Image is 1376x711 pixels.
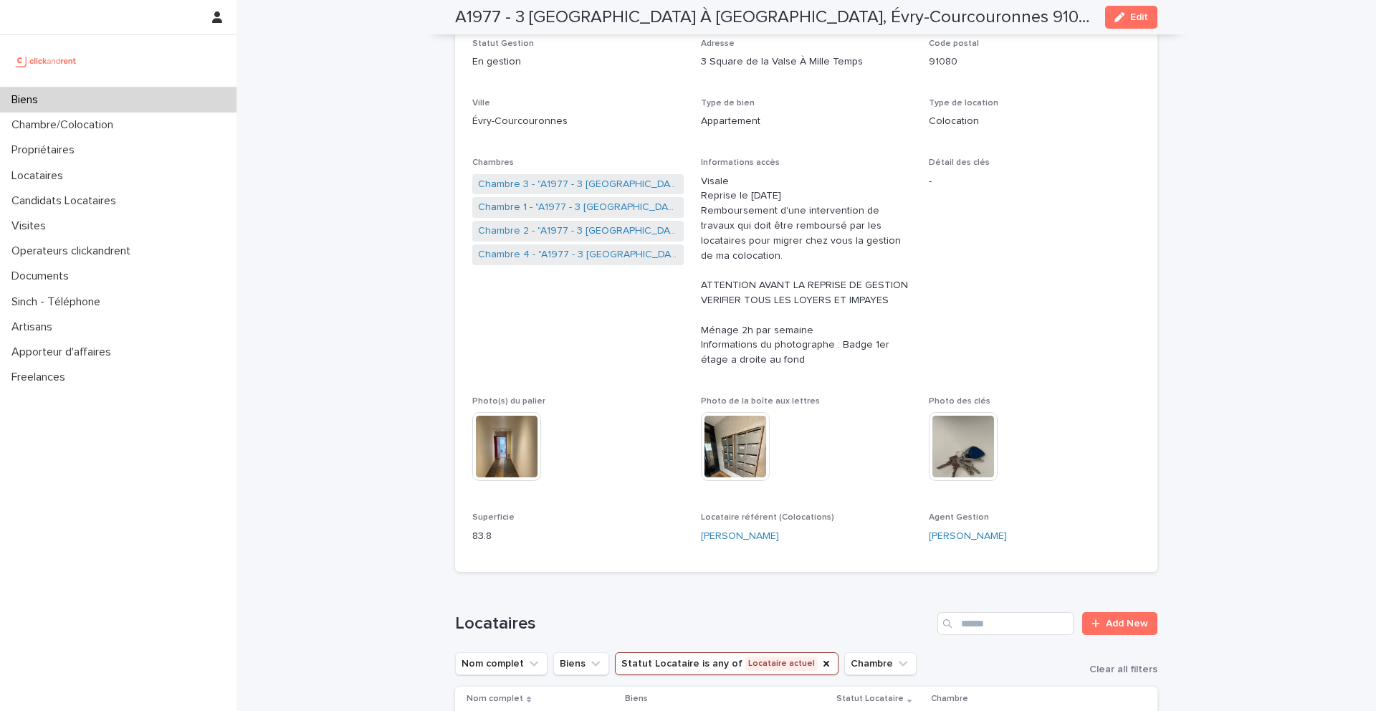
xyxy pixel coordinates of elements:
[836,691,904,707] p: Statut Locataire
[6,169,75,183] p: Locataires
[455,614,932,634] h1: Locataires
[6,295,112,309] p: Sinch - Téléphone
[467,691,523,707] p: Nom complet
[1106,619,1148,629] span: Add New
[455,652,548,675] button: Nom complet
[472,54,684,70] p: En gestion
[472,513,515,522] span: Superficie
[701,114,912,129] p: Appartement
[478,224,678,239] a: Chambre 2 - "A1977 - 3 [GEOGRAPHIC_DATA] À [GEOGRAPHIC_DATA], Évry-Courcouronnes 91080"
[929,397,990,406] span: Photo des clés
[472,158,514,167] span: Chambres
[6,244,142,258] p: Operateurs clickandrent
[6,194,128,208] p: Candidats Locataires
[6,320,64,334] p: Artisans
[472,529,684,544] p: 83.8
[929,99,998,108] span: Type de location
[6,93,49,107] p: Biens
[625,691,648,707] p: Biens
[701,54,912,70] p: 3 Square de la Valse À Mille Temps
[472,397,545,406] span: Photo(s) du palier
[929,54,1140,70] p: 91080
[6,371,77,384] p: Freelances
[701,513,834,522] span: Locataire référent (Colocations)
[6,345,123,359] p: Apporteur d'affaires
[472,99,490,108] span: Ville
[6,118,125,132] p: Chambre/Colocation
[701,529,779,544] a: [PERSON_NAME]
[929,513,989,522] span: Agent Gestion
[1130,12,1148,22] span: Edit
[929,39,979,48] span: Code postal
[1078,664,1157,674] button: Clear all filters
[1105,6,1157,29] button: Edit
[472,114,684,129] p: Évry-Courcouronnes
[478,200,678,215] a: Chambre 1 - "A1977 - 3 [GEOGRAPHIC_DATA] À [GEOGRAPHIC_DATA], Évry-Courcouronnes 91080"
[931,691,968,707] p: Chambre
[929,158,990,167] span: Détail des clés
[6,219,57,233] p: Visites
[1082,612,1157,635] a: Add New
[478,177,678,192] a: Chambre 3 - "A1977 - 3 [GEOGRAPHIC_DATA] À [GEOGRAPHIC_DATA], Évry-Courcouronnes 91080"
[11,47,81,75] img: UCB0brd3T0yccxBKYDjQ
[1089,664,1157,674] span: Clear all filters
[701,39,735,48] span: Adresse
[478,247,678,262] a: Chambre 4 - "A1977 - 3 [GEOGRAPHIC_DATA] À [GEOGRAPHIC_DATA], Évry-Courcouronnes 91080"
[844,652,917,675] button: Chambre
[455,7,1094,28] h2: A1977 - 3 [GEOGRAPHIC_DATA] À [GEOGRAPHIC_DATA], Évry-Courcouronnes 91080
[553,652,609,675] button: Biens
[701,174,912,368] p: Visale Reprise le [DATE] Remboursement d'une intervention de travaux qui doit être remboursé par ...
[937,612,1074,635] input: Search
[472,39,534,48] span: Statut Gestion
[6,269,80,283] p: Documents
[929,114,1140,129] p: Colocation
[701,99,755,108] span: Type de bien
[6,143,86,157] p: Propriétaires
[929,174,1140,189] p: -
[701,397,820,406] span: Photo de la boîte aux lettres
[929,529,1007,544] a: [PERSON_NAME]
[701,158,780,167] span: Informations accès
[615,652,838,675] button: Statut Locataire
